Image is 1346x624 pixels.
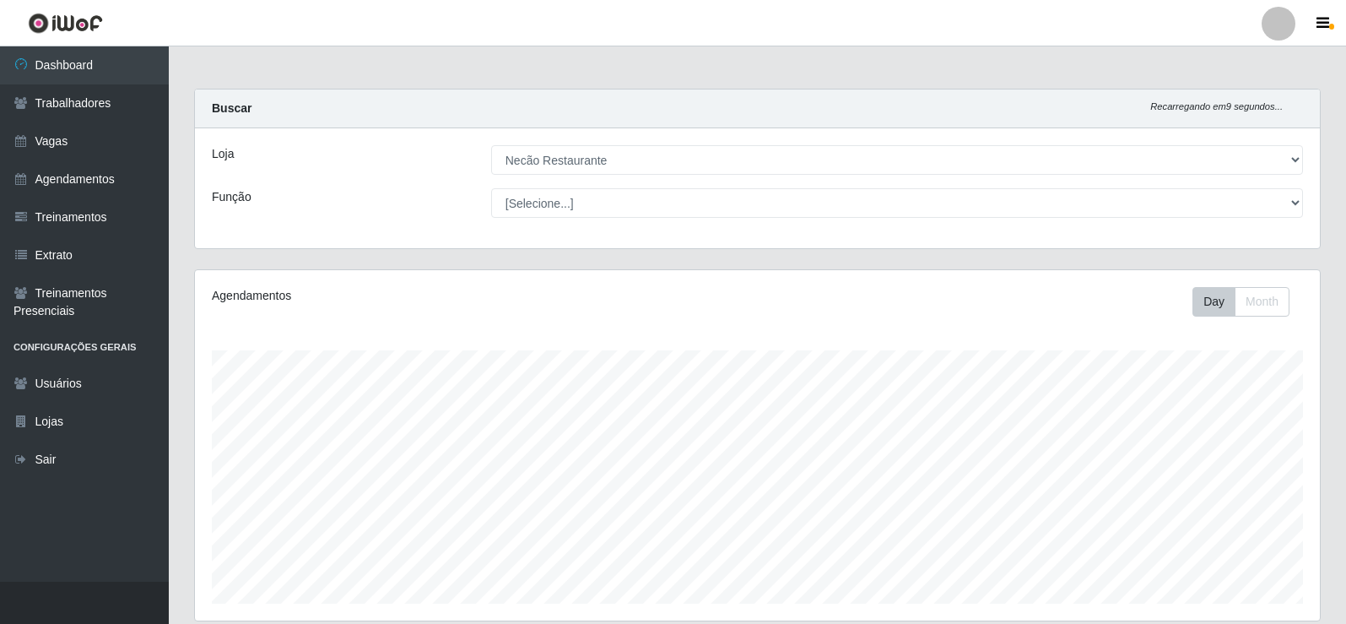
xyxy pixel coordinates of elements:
div: Toolbar with button groups [1192,287,1303,317]
i: Recarregando em 9 segundos... [1150,101,1283,111]
label: Função [212,188,251,206]
label: Loja [212,145,234,163]
div: First group [1192,287,1289,317]
button: Month [1235,287,1289,317]
button: Day [1192,287,1235,317]
img: CoreUI Logo [28,13,103,34]
div: Agendamentos [212,287,651,305]
strong: Buscar [212,101,251,115]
